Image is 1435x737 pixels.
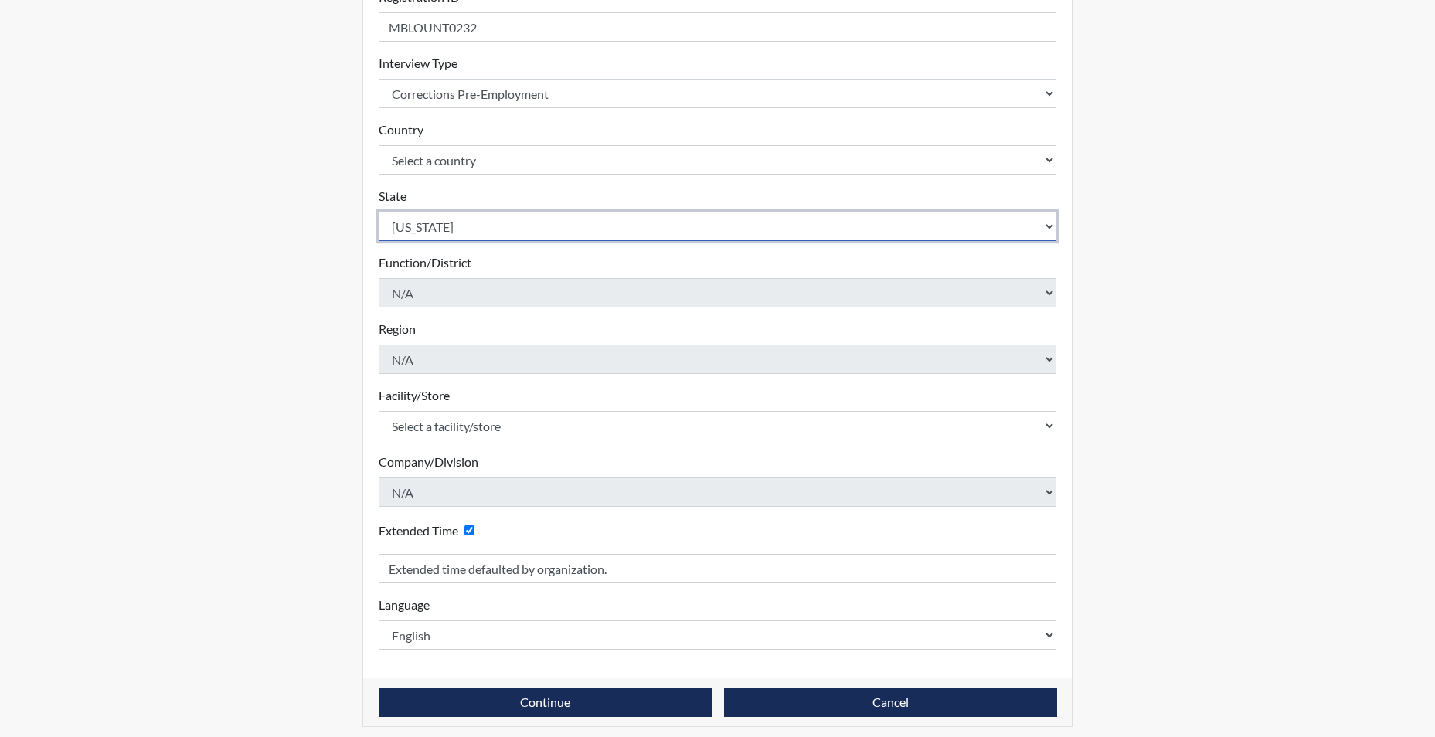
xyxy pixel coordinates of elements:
[379,253,471,272] label: Function/District
[379,121,423,139] label: Country
[379,596,430,614] label: Language
[379,12,1057,42] input: Insert a Registration ID, which needs to be a unique alphanumeric value for each interviewee
[379,519,481,542] div: Checking this box will provide the interviewee with an accomodation of extra time to answer each ...
[379,187,406,205] label: State
[379,521,458,540] label: Extended Time
[379,453,478,471] label: Company/Division
[379,688,712,717] button: Continue
[379,54,457,73] label: Interview Type
[379,320,416,338] label: Region
[379,554,1057,583] input: Reason for Extension
[379,386,450,405] label: Facility/Store
[724,688,1057,717] button: Cancel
